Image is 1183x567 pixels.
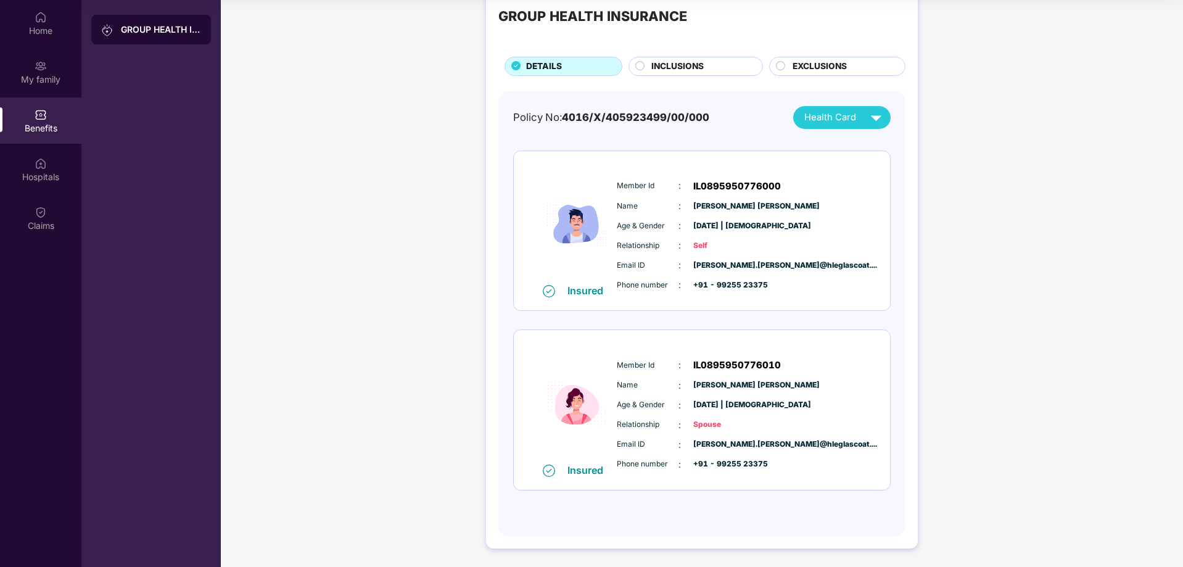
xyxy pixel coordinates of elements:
[678,259,681,272] span: :
[678,379,681,392] span: :
[35,108,47,120] img: svg+xml;base64,PHN2ZyBpZD0iQmVuZWZpdHMiIHhtbG5zPSJodHRwOi8vd3d3LnczLm9yZy8yMDAwL3N2ZyIgd2lkdGg9Ij...
[693,240,755,252] span: Self
[678,458,681,471] span: :
[865,107,887,128] img: svg+xml;base64,PHN2ZyB4bWxucz0iaHR0cDovL3d3dy53My5vcmcvMjAwMC9zdmciIHZpZXdCb3g9IjAgMCAyNCAyNCIgd2...
[617,399,678,411] span: Age & Gender
[540,164,614,284] img: icon
[562,111,709,123] span: 4016/X/405923499/00/000
[693,260,755,271] span: [PERSON_NAME].[PERSON_NAME]@hleglascoat....
[617,279,678,291] span: Phone number
[804,110,856,125] span: Health Card
[678,219,681,233] span: :
[617,439,678,450] span: Email ID
[693,379,755,391] span: [PERSON_NAME] [PERSON_NAME]
[540,343,614,463] img: icon
[617,360,678,371] span: Member Id
[617,379,678,391] span: Name
[793,106,891,129] button: Health Card
[693,201,755,212] span: [PERSON_NAME] [PERSON_NAME]
[693,179,781,194] span: IL0895950776000
[678,239,681,252] span: :
[101,24,113,36] img: svg+xml;base64,PHN2ZyB3aWR0aD0iMjAiIGhlaWdodD0iMjAiIHZpZXdCb3g9IjAgMCAyMCAyMCIgZmlsbD0ibm9uZSIgeG...
[543,465,555,477] img: svg+xml;base64,PHN2ZyB4bWxucz0iaHR0cDovL3d3dy53My5vcmcvMjAwMC9zdmciIHdpZHRoPSIxNiIgaGVpZ2h0PSIxNi...
[678,358,681,372] span: :
[617,458,678,470] span: Phone number
[693,458,755,470] span: +91 - 99255 23375
[693,399,755,411] span: [DATE] | [DEMOGRAPHIC_DATA]
[35,10,47,23] img: svg+xml;base64,PHN2ZyBpZD0iSG9tZSIgeG1sbnM9Imh0dHA6Ly93d3cudzMub3JnLzIwMDAvc3ZnIiB3aWR0aD0iMjAiIG...
[617,240,678,252] span: Relationship
[678,278,681,292] span: :
[693,279,755,291] span: +91 - 99255 23375
[498,6,687,27] div: GROUP HEALTH INSURANCE
[567,464,611,476] div: Insured
[693,220,755,232] span: [DATE] | [DEMOGRAPHIC_DATA]
[35,157,47,169] img: svg+xml;base64,PHN2ZyBpZD0iSG9zcGl0YWxzIiB4bWxucz0iaHR0cDovL3d3dy53My5vcmcvMjAwMC9zdmciIHdpZHRoPS...
[513,109,709,125] div: Policy No:
[35,59,47,72] img: svg+xml;base64,PHN2ZyB3aWR0aD0iMjAiIGhlaWdodD0iMjAiIHZpZXdCb3g9IjAgMCAyMCAyMCIgZmlsbD0ibm9uZSIgeG...
[651,60,704,73] span: INCLUSIONS
[793,60,847,73] span: EXCLUSIONS
[617,419,678,431] span: Relationship
[617,201,678,212] span: Name
[617,260,678,271] span: Email ID
[678,418,681,432] span: :
[693,358,781,373] span: IL0895950776010
[693,419,755,431] span: Spouse
[678,438,681,452] span: :
[543,285,555,297] img: svg+xml;base64,PHN2ZyB4bWxucz0iaHR0cDovL3d3dy53My5vcmcvMjAwMC9zdmciIHdpZHRoPSIxNiIgaGVpZ2h0PSIxNi...
[617,220,678,232] span: Age & Gender
[526,60,562,73] span: DETAILS
[693,439,755,450] span: [PERSON_NAME].[PERSON_NAME]@hleglascoat....
[678,399,681,412] span: :
[35,205,47,218] img: svg+xml;base64,PHN2ZyBpZD0iQ2xhaW0iIHhtbG5zPSJodHRwOi8vd3d3LnczLm9yZy8yMDAwL3N2ZyIgd2lkdGg9IjIwIi...
[678,199,681,213] span: :
[567,284,611,297] div: Insured
[121,23,201,36] div: GROUP HEALTH INSURANCE
[617,180,678,192] span: Member Id
[678,179,681,192] span: :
